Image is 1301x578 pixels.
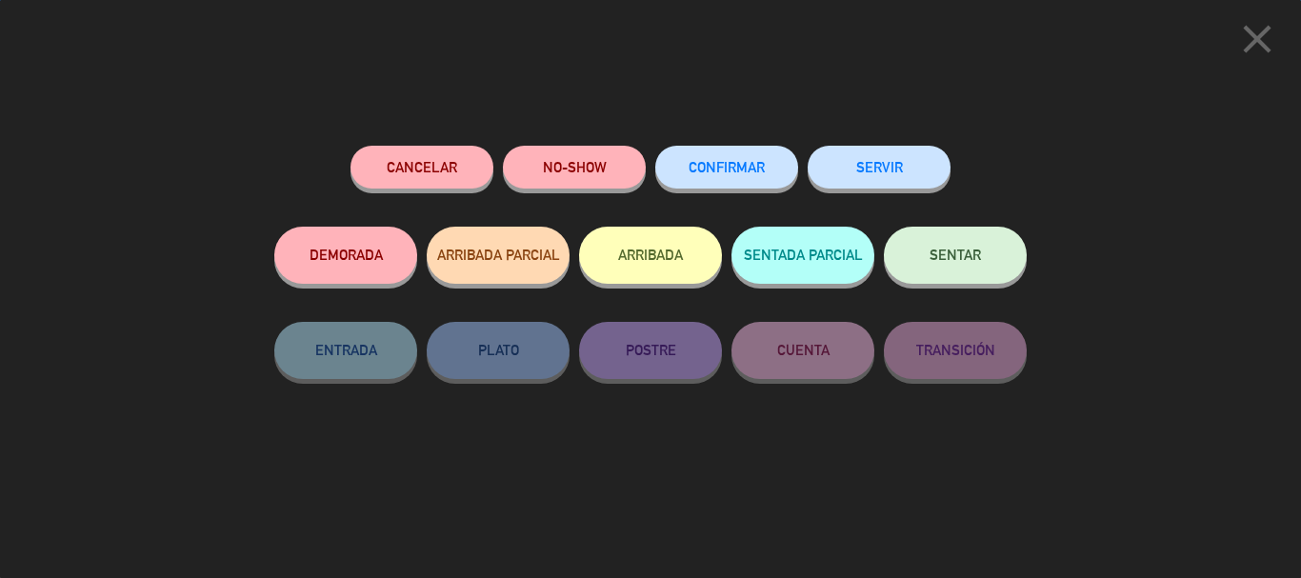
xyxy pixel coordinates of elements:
[731,227,874,284] button: SENTADA PARCIAL
[350,146,493,189] button: Cancelar
[884,322,1027,379] button: TRANSICIÓN
[655,146,798,189] button: CONFIRMAR
[689,159,765,175] span: CONFIRMAR
[579,227,722,284] button: ARRIBADA
[884,227,1027,284] button: SENTAR
[930,247,981,263] span: SENTAR
[1228,14,1287,70] button: close
[1233,15,1281,63] i: close
[503,146,646,189] button: NO-SHOW
[274,322,417,379] button: ENTRADA
[427,227,570,284] button: ARRIBADA PARCIAL
[731,322,874,379] button: CUENTA
[808,146,951,189] button: SERVIR
[579,322,722,379] button: POSTRE
[274,227,417,284] button: DEMORADA
[427,322,570,379] button: PLATO
[437,247,560,263] span: ARRIBADA PARCIAL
